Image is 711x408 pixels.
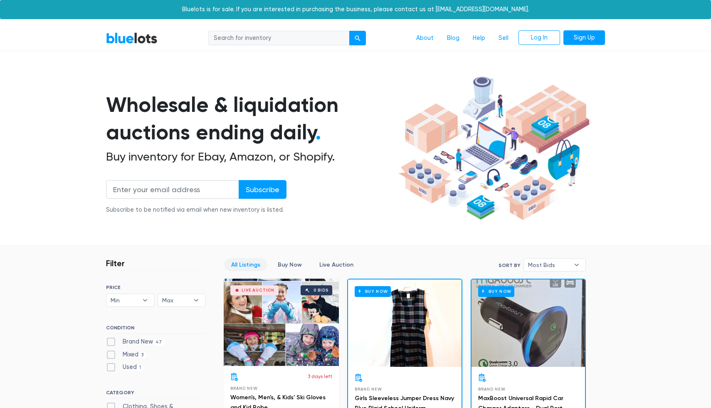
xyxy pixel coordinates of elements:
b: ▾ [188,294,205,307]
input: Subscribe [239,180,286,199]
h6: Buy Now [355,286,391,297]
a: About [410,30,440,46]
div: 0 bids [314,288,328,292]
h2: Buy inventory for Ebay, Amazon, or Shopify. [106,150,395,164]
a: Buy Now [271,258,309,271]
span: 1 [137,365,144,371]
span: 47 [153,339,165,346]
a: Blog [440,30,466,46]
div: Subscribe to be notified via email when new inventory is listed. [106,205,286,215]
b: ▾ [568,259,585,271]
label: Sort By [499,262,520,269]
label: Mixed [106,350,146,359]
a: Live Auction 0 bids [224,279,339,366]
b: ▾ [136,294,154,307]
h3: Filter [106,258,125,268]
span: Brand New [478,387,505,391]
a: Log In [518,30,560,45]
span: 3 [138,352,146,359]
span: . [316,120,321,145]
input: Search for inventory [208,31,350,46]
a: Help [466,30,492,46]
span: Min [111,294,138,307]
span: Brand New [230,386,257,391]
label: Brand New [106,337,165,346]
label: Used [106,363,144,372]
h1: Wholesale & liquidation auctions ending daily [106,91,395,146]
img: hero-ee84e7d0318cb26816c560f6b4441b76977f77a177738b4e94f68c95b2b83dbb.png [395,73,592,224]
a: All Listings [224,258,267,271]
a: Buy Now [348,279,462,367]
h6: PRICE [106,284,205,290]
a: Live Auction [312,258,360,271]
a: Sell [492,30,515,46]
h6: CONDITION [106,325,205,334]
div: Live Auction [242,288,274,292]
a: Buy Now [472,279,585,367]
h6: CATEGORY [106,390,205,399]
p: 3 days left [308,373,332,380]
span: Max [162,294,190,307]
a: Sign Up [563,30,605,45]
a: BlueLots [106,32,158,44]
h6: Buy Now [478,286,514,297]
span: Brand New [355,387,382,391]
span: Most Bids [528,259,570,271]
input: Enter your email address [106,180,239,199]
